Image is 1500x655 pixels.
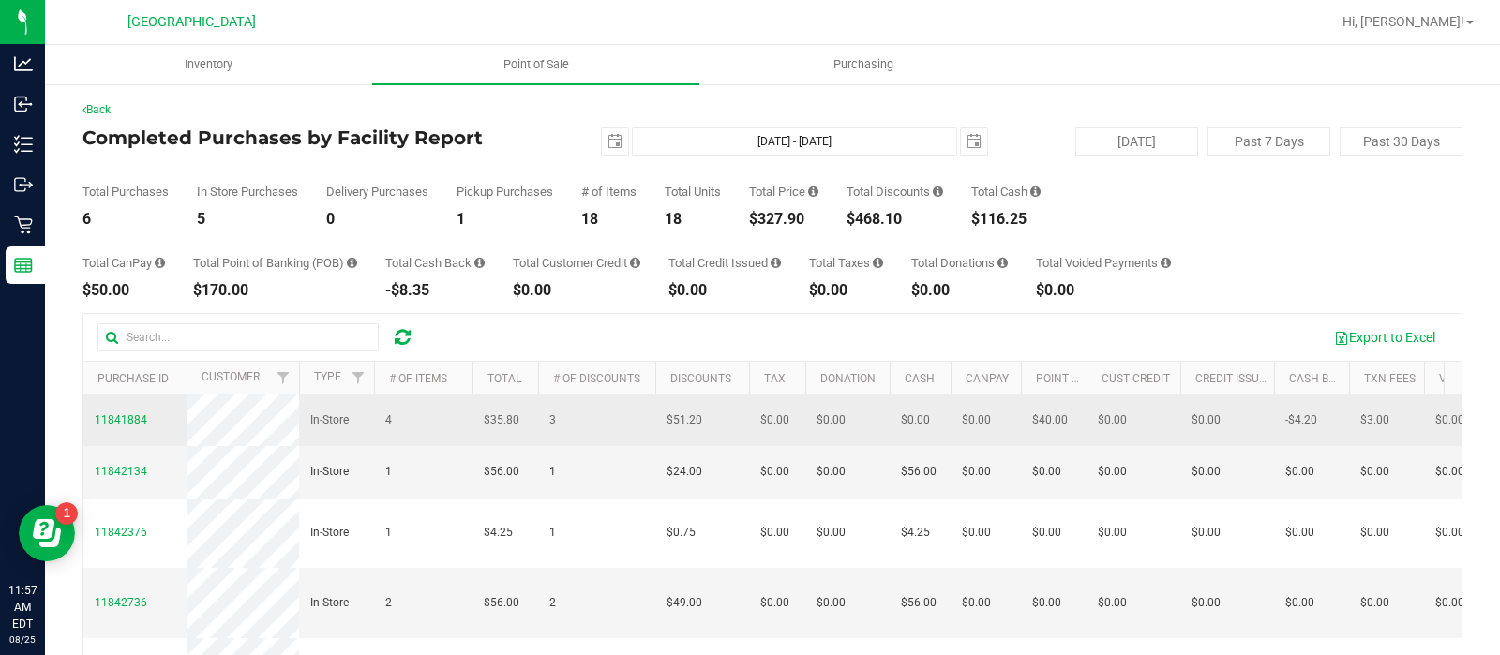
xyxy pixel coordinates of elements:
span: $0.00 [1360,524,1389,542]
span: $0.00 [1360,594,1389,612]
a: Credit Issued [1195,372,1273,385]
iframe: Resource center [19,505,75,561]
span: $0.75 [667,524,696,542]
span: $0.00 [1435,594,1464,612]
div: Total Discounts [847,186,943,198]
div: Total Cash Back [385,257,485,269]
span: $56.00 [484,463,519,481]
a: Filter [343,362,374,394]
div: Total Purchases [82,186,169,198]
div: 18 [665,212,721,227]
span: $0.00 [1435,411,1464,429]
i: Sum of the total prices of all purchases in the date range. [808,186,818,198]
div: $0.00 [1036,283,1171,298]
span: $4.25 [484,524,513,542]
span: $51.20 [667,411,702,429]
span: $0.00 [1098,411,1127,429]
i: Sum of the discount values applied to the all purchases in the date range. [933,186,943,198]
span: $0.00 [1192,411,1221,429]
span: $35.80 [484,411,519,429]
span: $0.00 [1098,594,1127,612]
span: $56.00 [484,594,519,612]
span: 2 [385,594,392,612]
div: 1 [457,212,553,227]
span: $0.00 [760,524,789,542]
span: Point of Sale [478,56,594,73]
span: 1 [549,524,556,542]
span: Hi, [PERSON_NAME]! [1342,14,1464,29]
span: In-Store [310,463,349,481]
span: $0.00 [1192,594,1221,612]
a: Purchasing [699,45,1027,84]
span: 1 [385,463,392,481]
a: # of Items [389,372,447,385]
span: $0.00 [760,411,789,429]
span: 2 [549,594,556,612]
div: Total Credit Issued [668,257,781,269]
span: $0.00 [1098,524,1127,542]
div: $468.10 [847,212,943,227]
span: $0.00 [1192,463,1221,481]
a: Inventory [45,45,372,84]
div: # of Items [581,186,637,198]
span: 11842736 [95,596,147,609]
i: Sum of all voided payment transaction amounts, excluding tips and transaction fees, for all purch... [1161,257,1171,269]
span: $40.00 [1032,411,1068,429]
span: select [602,128,628,155]
div: Total Donations [911,257,1008,269]
div: $50.00 [82,283,165,298]
div: Total Point of Banking (POB) [193,257,357,269]
h4: Completed Purchases by Facility Report [82,127,543,148]
button: Export to Excel [1322,321,1447,353]
span: Purchasing [808,56,919,73]
inline-svg: Outbound [14,175,33,194]
button: Past 7 Days [1207,127,1330,156]
span: $56.00 [901,463,937,481]
span: $0.00 [1098,463,1127,481]
span: 3 [549,411,556,429]
i: Sum of the successful, non-voided cash payment transactions for all purchases in the date range. ... [1030,186,1041,198]
i: Sum of all round-up-to-next-dollar total price adjustments for all purchases in the date range. [997,257,1008,269]
span: 11842376 [95,526,147,539]
iframe: Resource center unread badge [55,502,78,525]
a: Donation [820,372,876,385]
span: $4.25 [901,524,930,542]
span: 1 [385,524,392,542]
span: $56.00 [901,594,937,612]
span: In-Store [310,524,349,542]
div: -$8.35 [385,283,485,298]
i: Sum of the cash-back amounts from rounded-up electronic payments for all purchases in the date ra... [474,257,485,269]
div: 0 [326,212,428,227]
span: 1 [549,463,556,481]
div: Total Taxes [809,257,883,269]
span: $49.00 [667,594,702,612]
div: 5 [197,212,298,227]
a: Point of Sale [372,45,699,84]
span: $0.00 [760,463,789,481]
div: Total Units [665,186,721,198]
span: Inventory [159,56,258,73]
a: Filter [268,362,299,394]
div: Pickup Purchases [457,186,553,198]
inline-svg: Retail [14,216,33,234]
span: $0.00 [817,411,846,429]
span: 11842134 [95,465,147,478]
button: [DATE] [1075,127,1198,156]
div: Total Voided Payments [1036,257,1171,269]
div: Total CanPay [82,257,165,269]
a: Customer [202,370,260,383]
div: $0.00 [911,283,1008,298]
span: $0.00 [962,524,991,542]
a: Point of Banking (POB) [1036,372,1169,385]
a: Cash Back [1289,372,1351,385]
span: $0.00 [962,463,991,481]
a: Tax [764,372,786,385]
span: $0.00 [1435,463,1464,481]
a: CanPay [966,372,1009,385]
span: $0.00 [1032,524,1061,542]
p: 08/25 [8,633,37,647]
button: Past 30 Days [1340,127,1462,156]
span: -$4.20 [1285,411,1317,429]
div: Delivery Purchases [326,186,428,198]
span: 11841884 [95,413,147,426]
